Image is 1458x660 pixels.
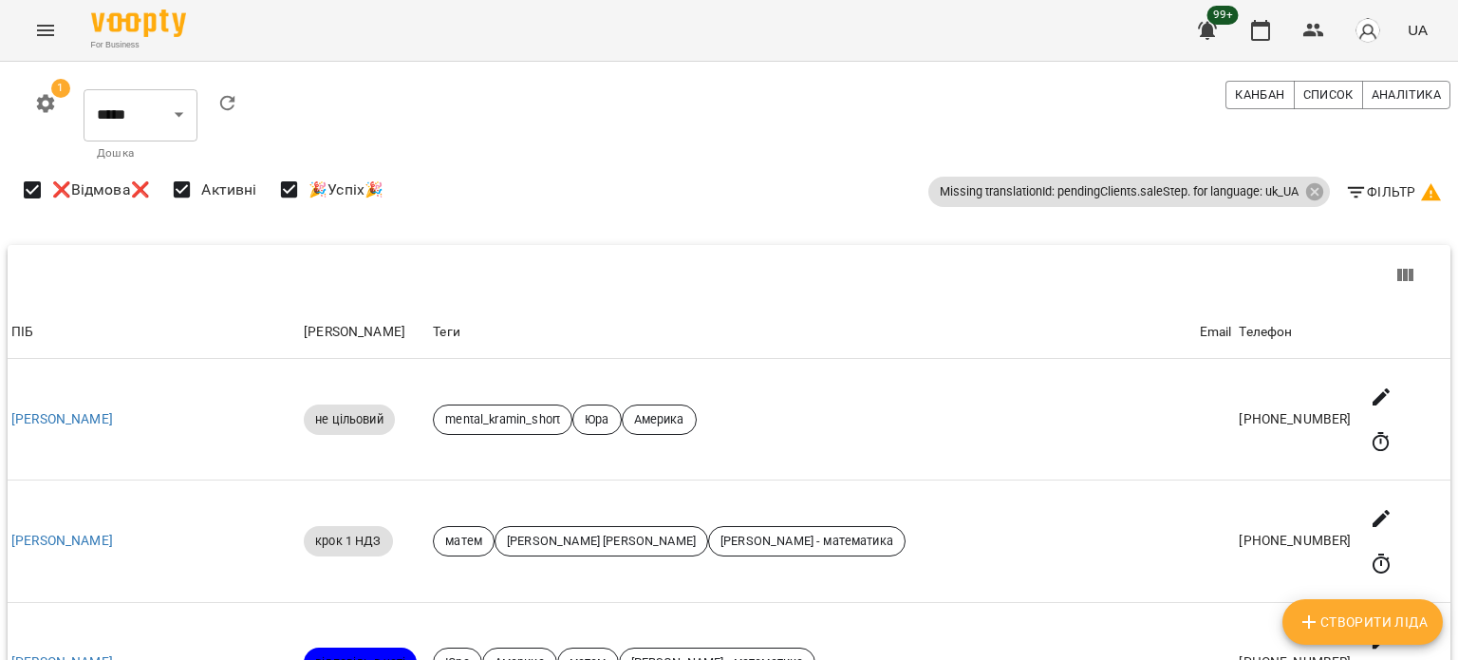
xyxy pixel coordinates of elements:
div: [PERSON_NAME] [304,321,425,344]
img: Voopty Logo [91,9,186,37]
span: Фільтр [1345,180,1443,203]
div: Missing translationId: pendingClients.saleStep. for language: uk_UA [928,177,1330,207]
span: не цільовий [304,411,395,428]
span: Список [1303,85,1354,105]
img: avatar_s.png [1355,17,1381,44]
a: [PERSON_NAME] [11,411,113,426]
span: ❌Відмова❌ [52,179,150,201]
td: [PHONE_NUMBER] [1235,359,1355,481]
div: ПІБ [11,321,296,344]
button: Фільтр [1337,175,1450,209]
a: [PERSON_NAME] [11,533,113,548]
div: Table Toolbar [8,245,1450,306]
div: Email [1200,321,1232,344]
span: Америка [623,411,696,428]
span: Активні [201,179,256,201]
button: Створити Ліда [1282,599,1443,645]
span: [PERSON_NAME] [PERSON_NAME] [495,533,707,550]
button: Аналітика [1362,81,1450,109]
span: mental_kramin_short [434,411,571,428]
span: 🎉Успіх🎉 [308,179,383,201]
p: Дошка [97,144,184,163]
span: крок 1 НДЗ [304,533,392,550]
span: Аналітика [1372,85,1441,105]
button: View Columns [1382,253,1428,298]
td: [PHONE_NUMBER] [1235,481,1355,602]
div: Телефон [1239,321,1351,344]
span: 99+ [1207,6,1239,25]
div: Теги [433,321,1191,344]
span: Створити Ліда [1298,611,1428,633]
button: UA [1400,12,1435,47]
span: Канбан [1235,85,1284,105]
button: Канбан [1225,81,1294,109]
span: For Business [91,39,186,51]
span: [PERSON_NAME] - математика [709,533,905,550]
span: Юра [573,411,620,428]
span: UA [1408,20,1428,40]
span: 1 [51,79,70,98]
div: крок 1 НДЗ [304,526,392,556]
span: Missing translationId: pendingClients.saleStep. for language: uk_UA [928,183,1310,200]
button: Список [1294,81,1363,109]
div: не цільовий [304,405,395,435]
button: Menu [23,8,68,53]
span: матем [434,533,494,550]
